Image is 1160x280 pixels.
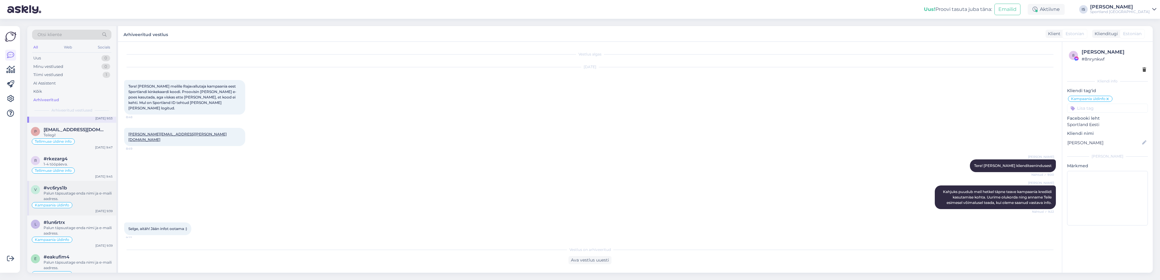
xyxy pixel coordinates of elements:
span: Kampaania üldinfo [1071,97,1106,101]
a: [PERSON_NAME]Sportland [GEOGRAPHIC_DATA] [1090,5,1156,14]
div: Minu vestlused [33,64,63,70]
span: r [34,158,37,163]
div: Web [63,43,73,51]
span: Tellimuse üldine info [35,169,72,172]
span: Kahjuks puudub meil hetkel täpne teave kampaania krediidi kasutamise kohta. Uurime olukorda ning ... [943,189,1053,205]
div: Palun täpsustage enda nimi ja e-maili aadress. [44,260,113,271]
span: [PERSON_NAME] [1028,155,1054,159]
button: Emailid [994,4,1020,15]
span: [PERSON_NAME] [1028,181,1054,185]
div: Palun täpsustage enda nimi ja e-maili aadress. [44,225,113,236]
span: piretsula@gmail.com [44,127,107,132]
p: Sportland Eesti [1067,122,1148,128]
p: Kliendi tag'id [1067,88,1148,94]
div: Tiimi vestlused [33,72,63,78]
span: #lun6rtrx [44,220,65,225]
span: Arhiveeritud vestlused [51,108,92,113]
span: Tere! [PERSON_NAME] klienditeenindusest [974,163,1052,168]
div: 1 [103,72,110,78]
div: [DATE] 9:39 [95,209,113,213]
div: # 8nrynkwf [1082,56,1146,62]
img: Askly Logo [5,31,16,42]
div: Ava vestlus uuesti [568,256,611,264]
span: l [35,222,37,226]
div: [DATE] 9:45 [95,174,113,179]
div: [DATE] [124,64,1056,70]
p: Märkmed [1067,163,1148,169]
div: Kliendi info [1067,78,1148,84]
span: Kampaania üldinfo [35,272,69,276]
input: Lisa nimi [1067,139,1141,146]
div: AI Assistent [33,80,56,86]
label: Arhiveeritud vestlus [124,30,168,38]
div: [PERSON_NAME] [1082,48,1146,56]
span: e [34,256,37,261]
span: Kampaania üldinfo [35,238,69,242]
input: Lisa tag [1067,104,1148,113]
p: Kliendi nimi [1067,130,1148,137]
div: Proovi tasuta juba täna: [924,6,992,13]
span: v [34,187,37,192]
div: Palun täpsustage enda nimi ja e-maili aadress. [44,191,113,202]
span: 8:49 [126,146,149,151]
div: Teilegi! [44,132,113,138]
p: Facebooki leht [1067,115,1148,122]
span: Tellimuse üldine info [35,140,72,143]
div: Klienditugi [1092,31,1118,37]
span: #rkezarg4 [44,156,68,162]
div: All [32,43,39,51]
a: [PERSON_NAME][EMAIL_ADDRESS][PERSON_NAME][DOMAIN_NAME] [128,132,227,142]
span: 8 [1072,53,1075,58]
span: Estonian [1066,31,1084,37]
span: Vestlus on arhiveeritud [569,247,611,252]
span: p [34,129,37,134]
div: Klient [1046,31,1060,37]
span: #eakufim4 [44,254,69,260]
span: Nähtud ✓ 9:22 [1031,209,1054,214]
span: Otsi kliente [38,32,62,38]
b: Uus! [924,6,935,12]
div: [PERSON_NAME] [1067,154,1148,159]
span: Tere! [PERSON_NAME] meilile Rajavallutaja kampaania eest Sportlandi kinkekaardi koodi. Proovisin ... [128,84,237,110]
div: Sportland [GEOGRAPHIC_DATA] [1090,9,1150,14]
div: 0 [101,64,110,70]
div: [DATE] 9:53 [95,116,113,121]
div: Uus [33,55,41,61]
div: 0 [101,55,110,61]
div: Kõik [33,88,42,95]
span: #vc6rys1b [44,185,67,191]
span: 8:48 [126,115,149,119]
div: [DATE] 9:47 [95,145,113,150]
div: [DATE] 9:39 [95,243,113,248]
div: [PERSON_NAME] [1090,5,1150,9]
div: Aktiivne [1028,4,1065,15]
div: IS [1079,5,1088,14]
span: Kampaania üldinfo [35,203,69,207]
div: Vestlus algas [124,52,1056,57]
div: Socials [97,43,111,51]
span: Nähtud ✓ 9:00 [1031,172,1054,177]
div: Arhiveeritud [33,97,59,103]
span: Selge, aitäh! Jään infot ootama :) [128,226,187,231]
span: Estonian [1123,31,1142,37]
div: 1-4 tööpäeva. [44,162,113,167]
span: 9:23 [126,235,149,240]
